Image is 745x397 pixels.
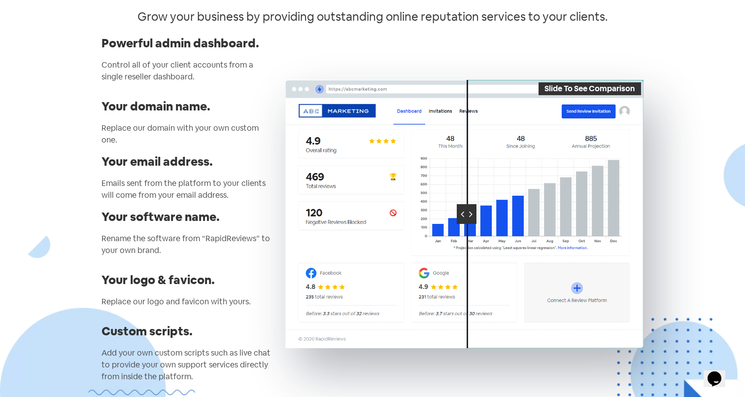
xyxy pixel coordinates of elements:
[102,156,275,168] h4: Your email address.
[102,347,275,383] p: Add your own custom scripts such as live chat to provide your own support services directly from ...
[102,101,275,112] h4: Your domain name.
[102,274,275,286] h4: Your logo & favicon.
[97,11,648,23] h2: Grow your business by providing outstanding online reputation services to your clients.
[102,325,275,337] h4: Custom scripts.
[102,122,275,146] div: Replace our domain with your own custom one.
[285,80,643,348] img: branded-whitelabel
[102,59,275,83] p: Control all of your client accounts from a single reseller dashboard.
[704,358,735,387] iframe: chat widget
[102,233,275,256] p: Rename the software from “RapidReviews” to your own brand.
[539,82,641,95] div: Slide To See Comparison
[102,211,275,223] h4: Your software name.
[102,178,275,201] div: Emails sent from the platform to your clients will come from your email address.
[102,296,275,308] p: Replace our logo and favicon with yours.
[102,37,275,49] h4: Powerful admin dashboard.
